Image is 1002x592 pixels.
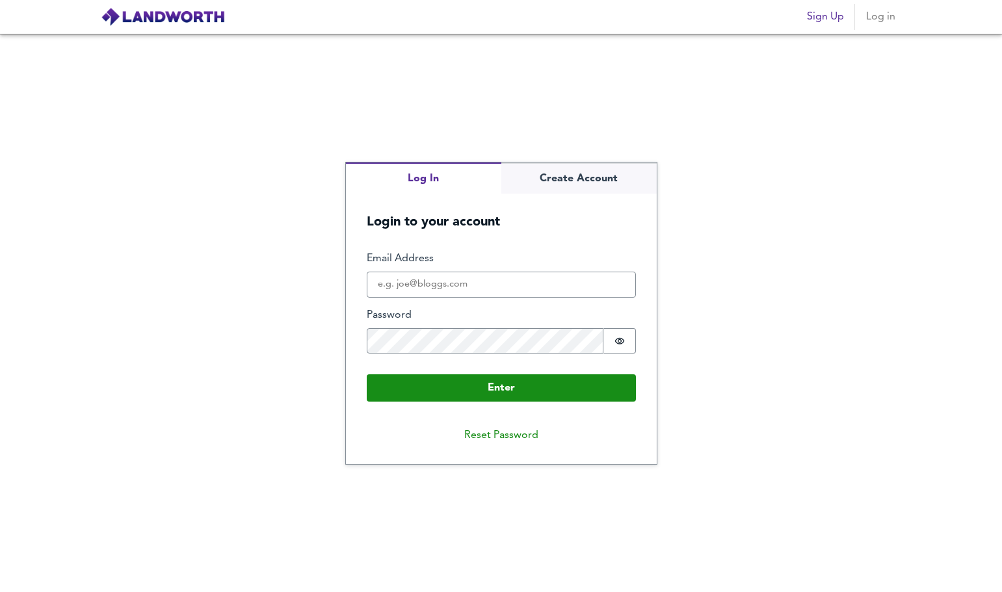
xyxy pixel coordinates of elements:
[367,272,636,298] input: e.g. joe@bloggs.com
[346,194,657,231] h5: Login to your account
[367,308,636,323] label: Password
[807,8,844,26] span: Sign Up
[802,4,849,30] button: Sign Up
[501,162,657,194] button: Create Account
[101,7,225,27] img: logo
[603,328,636,354] button: Show password
[865,8,897,26] span: Log in
[367,374,636,402] button: Enter
[860,4,902,30] button: Log in
[367,251,636,266] label: Email Address
[346,162,501,194] button: Log In
[454,422,549,448] button: Reset Password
